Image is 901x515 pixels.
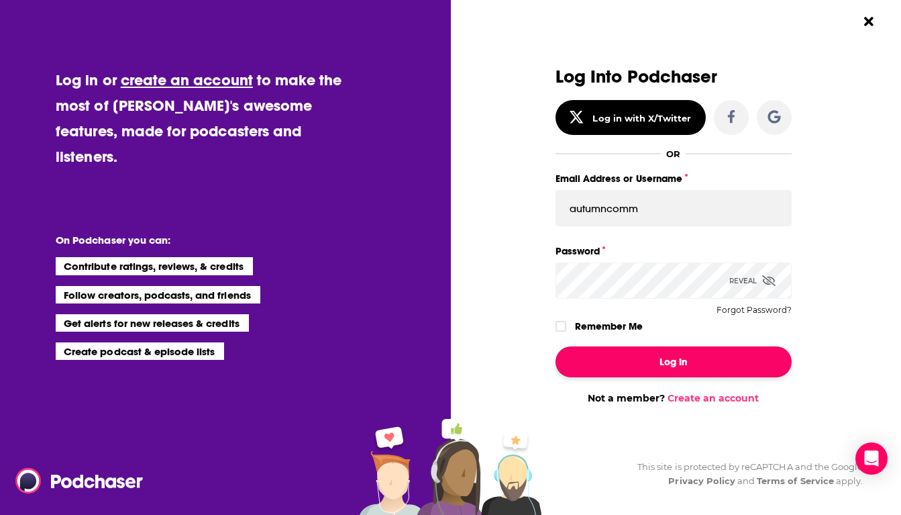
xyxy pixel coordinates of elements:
[56,257,253,275] li: Contribute ratings, reviews, & credits
[555,242,792,260] label: Password
[15,468,134,494] a: Podchaser - Follow, Share and Rate Podcasts
[121,71,253,89] a: create an account
[15,468,144,494] img: Podchaser - Follow, Share and Rate Podcasts
[668,392,759,404] a: Create an account
[56,314,248,332] li: Get alerts for new releases & credits
[666,148,680,159] div: OR
[855,442,888,475] div: Open Intercom Messenger
[592,113,691,124] div: Log in with X/Twitter
[757,475,834,486] a: Terms of Service
[627,460,863,488] div: This site is protected by reCAPTCHA and the Google and apply.
[729,263,776,299] div: Reveal
[555,170,792,187] label: Email Address or Username
[575,318,643,335] label: Remember Me
[555,190,792,226] input: Email Address or Username
[555,67,792,87] h3: Log Into Podchaser
[555,392,792,404] div: Not a member?
[56,286,260,303] li: Follow creators, podcasts, and friends
[56,342,224,360] li: Create podcast & episode lists
[56,234,324,246] li: On Podchaser you can:
[555,100,706,135] button: Log in with X/Twitter
[555,346,792,377] button: Log In
[668,475,735,486] a: Privacy Policy
[717,306,792,315] button: Forgot Password?
[856,9,882,34] button: Close Button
